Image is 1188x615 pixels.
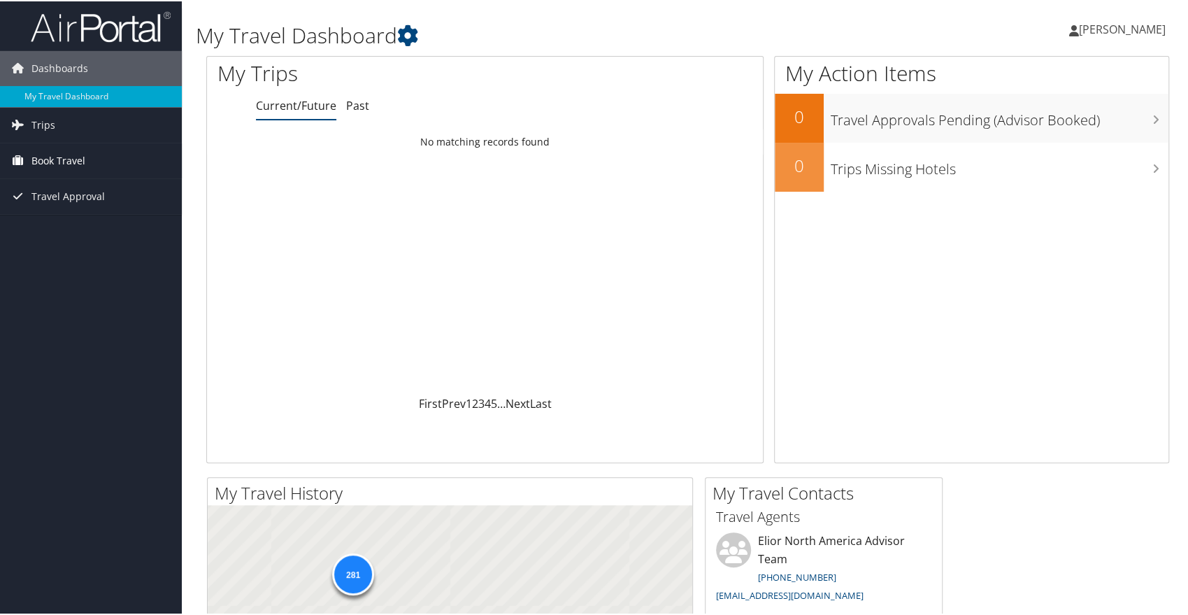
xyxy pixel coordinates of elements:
[215,480,692,504] h2: My Travel History
[713,480,942,504] h2: My Travel Contacts
[775,141,1168,190] a: 0Trips Missing Hotels
[256,97,336,112] a: Current/Future
[332,552,374,594] div: 281
[758,570,836,582] a: [PHONE_NUMBER]
[217,57,521,87] h1: My Trips
[831,151,1168,178] h3: Trips Missing Hotels
[775,104,824,127] h2: 0
[709,531,938,606] li: Elior North America Advisor Team
[465,395,471,410] a: 1
[418,395,441,410] a: First
[346,97,369,112] a: Past
[31,50,88,85] span: Dashboards
[31,106,55,141] span: Trips
[831,102,1168,129] h3: Travel Approvals Pending (Advisor Booked)
[1079,20,1166,36] span: [PERSON_NAME]
[31,178,105,213] span: Travel Approval
[207,128,763,153] td: No matching records found
[478,395,484,410] a: 3
[716,588,864,600] a: [EMAIL_ADDRESS][DOMAIN_NAME]
[471,395,478,410] a: 2
[484,395,490,410] a: 4
[716,506,931,525] h3: Travel Agents
[441,395,465,410] a: Prev
[31,9,171,42] img: airportal-logo.png
[775,57,1168,87] h1: My Action Items
[775,92,1168,141] a: 0Travel Approvals Pending (Advisor Booked)
[505,395,529,410] a: Next
[31,142,85,177] span: Book Travel
[490,395,496,410] a: 5
[775,153,824,176] h2: 0
[196,20,852,49] h1: My Travel Dashboard
[529,395,551,410] a: Last
[496,395,505,410] span: …
[1069,7,1180,49] a: [PERSON_NAME]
